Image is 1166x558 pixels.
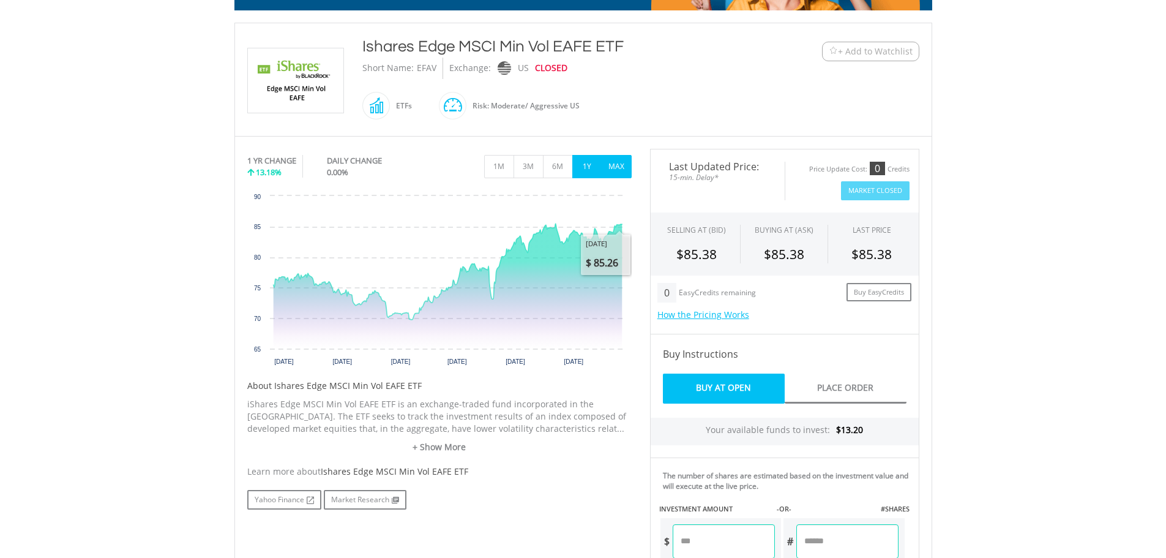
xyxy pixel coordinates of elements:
label: -OR- [777,504,791,514]
span: Last Updated Price: [660,162,775,172]
div: Your available funds to invest: [651,418,919,445]
span: 13.18% [256,167,282,178]
img: EQU.US.EFAV.png [250,48,342,113]
h5: About Ishares Edge MSCI Min Vol EAFE ETF [247,380,632,392]
span: $85.38 [764,246,804,263]
span: BUYING AT (ASK) [755,225,813,235]
div: US [518,58,529,79]
button: 3M [514,155,544,178]
text: [DATE] [447,358,466,365]
div: 0 [657,283,676,303]
div: 0 [870,162,885,175]
img: Watchlist [829,47,838,56]
div: DAILY CHANGE [327,155,423,167]
button: MAX [602,155,632,178]
a: Buy EasyCredits [846,283,911,302]
span: 15-min. Delay* [660,172,775,183]
div: Price Update Cost: [809,165,867,174]
span: Ishares Edge MSCI Min Vol EAFE ETF [321,466,468,477]
div: CLOSED [535,58,567,79]
div: Ishares Edge MSCI Min Vol EAFE ETF [362,36,747,58]
h4: Buy Instructions [663,347,906,361]
div: Exchange: [449,58,491,79]
span: + Add to Watchlist [838,45,913,58]
text: [DATE] [274,358,294,365]
text: 70 [253,315,261,322]
a: Buy At Open [663,374,785,404]
div: Credits [888,165,910,174]
div: 1 YR CHANGE [247,155,296,167]
div: Chart. Highcharts interactive chart. [247,190,632,374]
div: LAST PRICE [853,225,891,235]
div: Learn more about [247,466,632,478]
div: The number of shares are estimated based on the investment value and will execute at the live price. [663,470,914,491]
button: Market Closed [841,181,910,200]
span: $13.20 [836,424,863,435]
a: + Show More [247,441,632,453]
text: [DATE] [506,358,525,365]
span: $85.38 [676,246,717,263]
text: 75 [253,285,261,292]
div: Risk: Moderate/ Aggressive US [466,91,580,121]
text: [DATE] [332,358,352,365]
a: How the Pricing Works [657,309,749,320]
p: iShares Edge MSCI Min Vol EAFE ETF is an exchange-traded fund incorporated in the [GEOGRAPHIC_DAT... [247,398,632,435]
button: 6M [543,155,573,178]
div: SELLING AT (BID) [667,225,726,235]
button: 1Y [572,155,602,178]
div: EFAV [417,58,436,79]
text: [DATE] [564,358,583,365]
text: [DATE] [391,358,410,365]
span: 0.00% [327,167,348,178]
button: 1M [484,155,514,178]
svg: Interactive chart [247,190,632,374]
label: #SHARES [881,504,910,514]
button: Watchlist + Add to Watchlist [822,42,919,61]
text: 80 [253,254,261,261]
img: nasdaq.png [497,61,510,75]
label: INVESTMENT AMOUNT [659,504,733,514]
div: Short Name: [362,58,414,79]
text: 85 [253,224,261,230]
a: Market Research [324,490,406,510]
a: Yahoo Finance [247,490,321,510]
text: 65 [253,346,261,353]
a: Place Order [785,374,906,404]
text: 90 [253,194,261,200]
div: ETFs [390,91,412,121]
div: EasyCredits remaining [679,288,756,299]
span: $85.38 [851,246,892,263]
